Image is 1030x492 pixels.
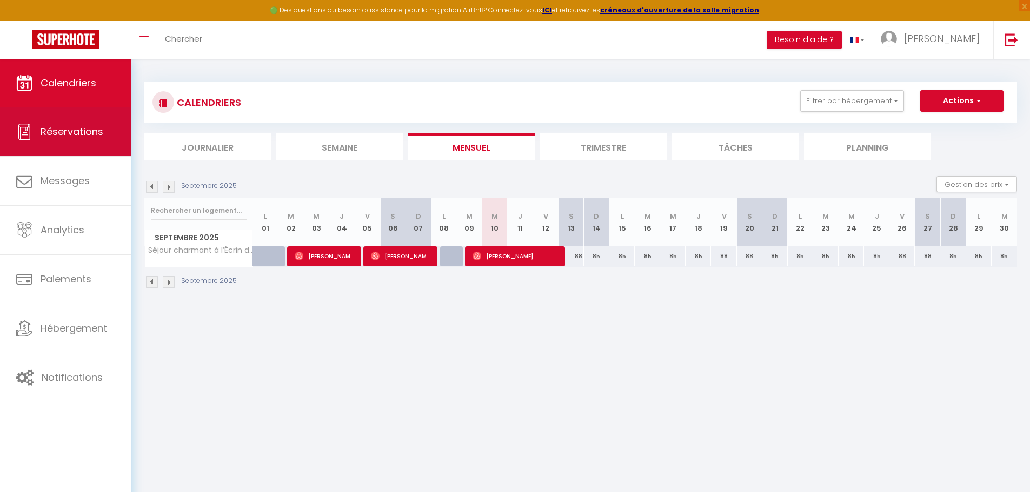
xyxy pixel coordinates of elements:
th: 09 [456,198,482,246]
abbr: S [925,211,930,221]
th: 04 [329,198,355,246]
button: Gestion des prix [936,176,1017,192]
abbr: L [977,211,980,221]
abbr: D [594,211,599,221]
abbr: D [772,211,778,221]
abbr: M [1001,211,1008,221]
th: 02 [278,198,304,246]
th: 07 [406,198,431,246]
abbr: M [466,211,473,221]
abbr: M [670,211,676,221]
th: 21 [762,198,788,246]
th: 06 [380,198,406,246]
div: 85 [609,246,635,266]
th: 25 [864,198,889,246]
button: Besoin d'aide ? [767,31,842,49]
abbr: M [822,211,829,221]
span: Réservations [41,125,103,138]
abbr: M [848,211,855,221]
th: 18 [686,198,711,246]
abbr: D [951,211,956,221]
span: Septembre 2025 [145,230,252,246]
div: 85 [864,246,889,266]
th: 26 [889,198,915,246]
th: 05 [355,198,380,246]
span: [PERSON_NAME] [473,246,557,266]
span: Chercher [165,33,202,44]
input: Rechercher un logement... [151,201,247,220]
th: 20 [737,198,762,246]
th: 14 [584,198,609,246]
span: Hébergement [41,321,107,335]
span: Notifications [42,370,103,384]
abbr: J [696,211,701,221]
abbr: M [288,211,294,221]
li: Mensuel [408,133,535,160]
img: ... [881,31,897,47]
th: 22 [788,198,813,246]
abbr: S [390,211,395,221]
abbr: M [644,211,651,221]
button: Ouvrir le widget de chat LiveChat [9,4,41,37]
span: Séjour charmant à l’Écrin du Lez [147,246,255,254]
div: 85 [635,246,660,266]
p: Septembre 2025 [181,276,237,286]
div: 85 [686,246,711,266]
th: 23 [813,198,839,246]
abbr: J [875,211,879,221]
div: 88 [737,246,762,266]
a: ... [PERSON_NAME] [873,21,993,59]
span: Analytics [41,223,84,237]
div: 85 [660,246,686,266]
div: 85 [788,246,813,266]
abbr: V [900,211,905,221]
abbr: D [416,211,421,221]
abbr: M [491,211,498,221]
span: [PERSON_NAME] [904,32,980,45]
li: Semaine [276,133,403,160]
h3: CALENDRIERS [174,90,241,114]
th: 10 [482,198,507,246]
li: Tâches [672,133,799,160]
p: Septembre 2025 [181,181,237,191]
div: 85 [839,246,864,266]
button: Actions [920,90,1004,112]
abbr: J [340,211,344,221]
th: 15 [609,198,635,246]
div: 88 [915,246,940,266]
abbr: V [543,211,548,221]
span: Messages [41,174,90,187]
div: 88 [889,246,915,266]
a: ICI [542,5,552,15]
th: 01 [253,198,278,246]
th: 11 [508,198,533,246]
abbr: S [569,211,574,221]
button: Filtrer par hébergement [800,90,904,112]
th: 13 [559,198,584,246]
div: 85 [940,246,966,266]
th: 12 [533,198,559,246]
abbr: S [747,211,752,221]
div: 85 [813,246,839,266]
th: 19 [711,198,736,246]
div: 88 [559,246,584,266]
span: Calendriers [41,76,96,90]
img: Super Booking [32,30,99,49]
th: 28 [940,198,966,246]
abbr: J [518,211,522,221]
abbr: V [365,211,370,221]
th: 27 [915,198,940,246]
th: 17 [660,198,686,246]
span: [PERSON_NAME] [295,246,354,266]
div: 85 [762,246,788,266]
img: logout [1005,33,1018,46]
li: Trimestre [540,133,667,160]
th: 24 [839,198,864,246]
div: 85 [966,246,992,266]
a: créneaux d'ouverture de la salle migration [600,5,759,15]
div: 85 [584,246,609,266]
abbr: L [799,211,802,221]
span: Paiements [41,272,91,286]
th: 03 [304,198,329,246]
